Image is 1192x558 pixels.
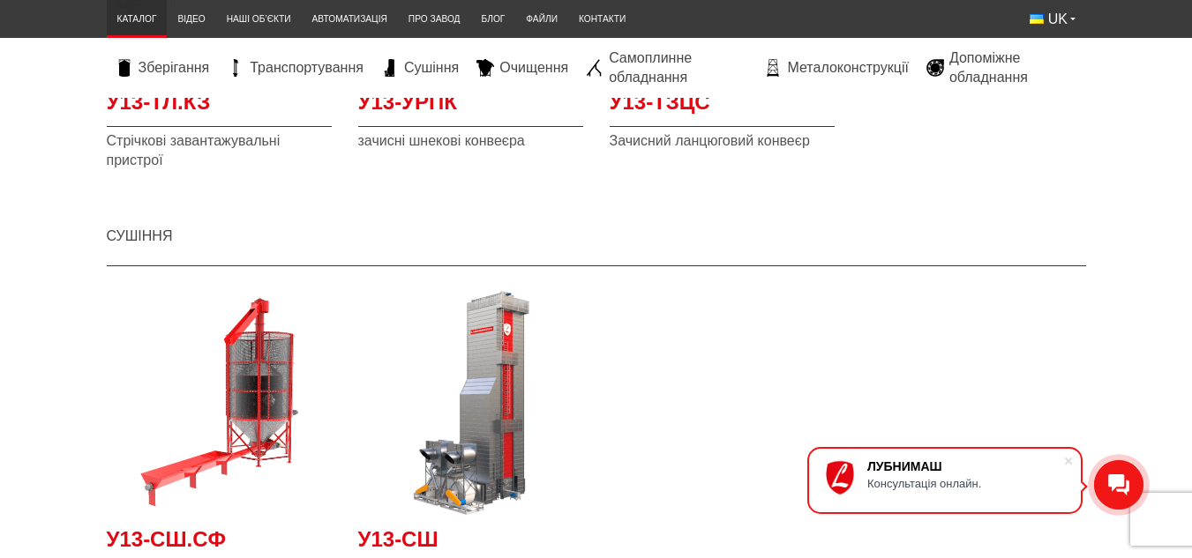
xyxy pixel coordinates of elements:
[107,131,332,171] span: Стрічкові завантажувальні пристрої
[610,87,835,127] a: У13-ТЗЦС
[918,48,1086,88] a: Допоміжне обладнання
[107,4,168,33] a: Каталог
[471,4,516,33] a: Блог
[1048,10,1068,29] span: UK
[107,58,219,78] a: Зберігання
[167,4,215,33] a: Відео
[610,131,835,151] span: Зачисний ланцюговий конвеєр
[867,477,1063,490] div: Консультація онлайн.
[568,4,636,33] a: Контакти
[867,459,1063,473] div: ЛУБНИМАШ
[358,291,583,516] a: Детальніше У13-СШ
[107,291,332,516] a: Детальніше У13-СШ.СФ
[372,58,468,78] a: Сушіння
[107,228,173,243] a: Сушіння
[787,58,908,78] span: Металоконструкції
[250,58,364,78] span: Транспортування
[1030,14,1044,24] img: Українська
[1019,4,1086,34] button: UK
[107,87,332,127] a: У13-ТЛ.КЗ
[218,58,372,78] a: Транспортування
[398,4,471,33] a: Про завод
[577,48,755,88] a: Самоплинне обладнання
[468,58,577,78] a: Очищення
[139,58,210,78] span: Зберігання
[515,4,568,33] a: Файли
[302,4,398,33] a: Автоматизація
[755,58,917,78] a: Металоконструкції
[949,48,1077,88] span: Допоміжне обладнання
[499,58,568,78] span: Очищення
[609,48,746,88] span: Самоплинне обладнання
[358,87,583,127] a: У13-УРПК
[358,131,583,151] span: зачисні шнекові конвеєра
[404,58,459,78] span: Сушіння
[216,4,302,33] a: Наші об’єкти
